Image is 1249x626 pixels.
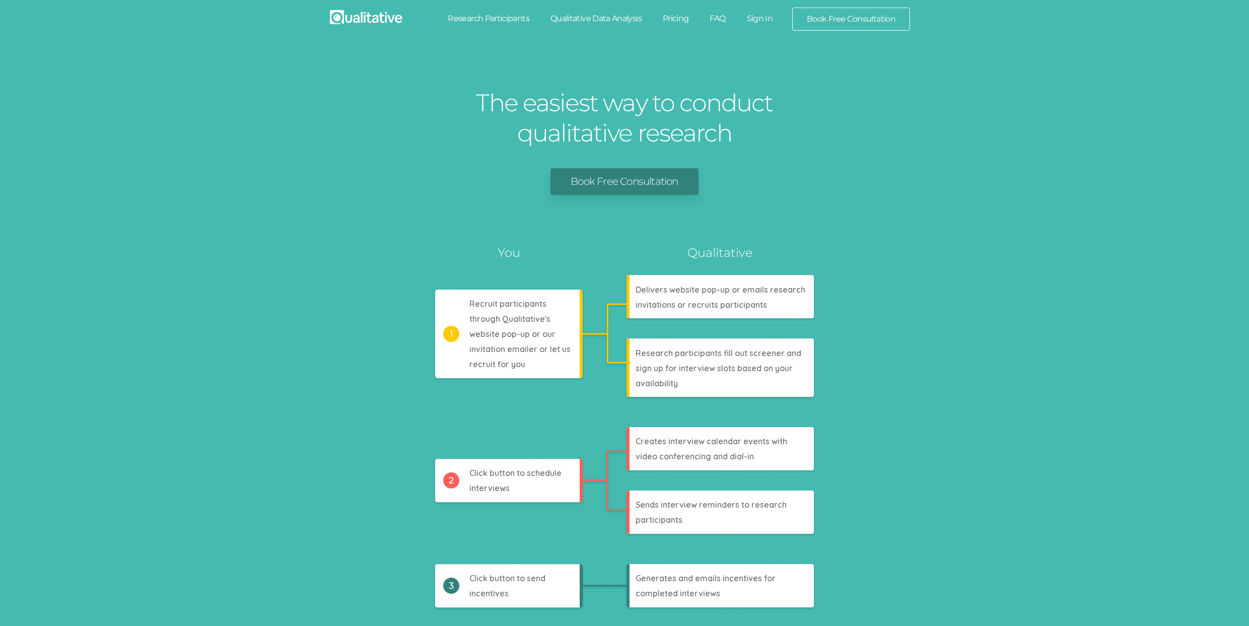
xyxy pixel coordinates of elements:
tspan: Click button to send [469,573,545,583]
tspan: Qualitative [687,245,752,260]
a: FAQ [699,8,736,30]
tspan: Click button to schedule [469,468,562,478]
tspan: Generates and emails incentives for [636,573,776,583]
tspan: Research participants fill out screener and [636,348,801,358]
a: Book Free Consultation [793,8,910,30]
tspan: participants [636,515,682,525]
tspan: incentives [469,588,509,598]
tspan: Sends interview reminders to research [636,500,787,510]
tspan: recruit for you [469,359,525,369]
a: Book Free Consultation [550,168,698,195]
tspan: availability [636,378,678,388]
tspan: video conferencing and dial-in [636,451,754,461]
tspan: Delivers website pop-up or emails research [636,285,805,295]
tspan: Recruit participants [469,299,546,309]
a: Pricing [652,8,700,30]
tspan: Creates interview calendar events with [636,436,787,446]
tspan: 3 [449,580,454,591]
img: Qualitative [330,10,402,24]
tspan: You [498,245,520,260]
tspan: completed interviews [636,588,720,598]
a: Sign In [736,8,784,30]
tspan: 2 [449,475,454,486]
tspan: interviews [469,483,510,493]
tspan: through Qualitative's [469,314,550,324]
tspan: website pop-up or our [469,329,556,339]
h1: The easiest way to conduct qualitative research [473,88,776,148]
tspan: invitation emailer or let us [469,344,571,354]
tspan: invitations or recruits participants [636,300,767,310]
a: Qualitative Data Analysis [540,8,652,30]
a: Research Participants [437,8,540,30]
tspan: sign up for interview slots based on your [636,363,793,373]
tspan: 1 [450,328,453,339]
